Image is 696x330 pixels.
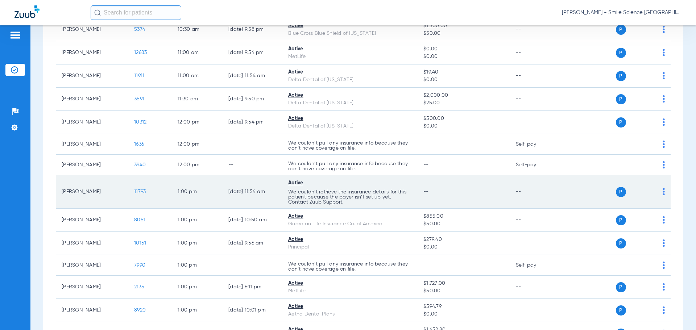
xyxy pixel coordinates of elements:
img: group-dot-blue.svg [663,95,665,103]
img: Search Icon [94,9,101,16]
img: Zuub Logo [14,5,40,18]
td: 1:00 PM [172,175,223,209]
div: Active [288,22,412,30]
span: 1636 [134,142,144,147]
div: MetLife [288,287,412,295]
span: $2,000.00 [423,92,504,99]
td: -- [510,18,559,41]
iframe: Chat Widget [660,295,696,330]
span: 11911 [134,73,144,78]
span: $1,727.00 [423,280,504,287]
div: Delta Dental of [US_STATE] [288,122,412,130]
img: group-dot-blue.svg [663,118,665,126]
span: $855.00 [423,213,504,220]
div: Aetna Dental Plans [288,310,412,318]
td: -- [510,41,559,64]
img: group-dot-blue.svg [663,216,665,224]
span: $0.00 [423,122,504,130]
td: [PERSON_NAME] [56,64,128,88]
img: group-dot-blue.svg [663,26,665,33]
div: Delta Dental of [US_STATE] [288,99,412,107]
span: $0.00 [423,53,504,60]
span: 5374 [134,27,145,32]
img: group-dot-blue.svg [663,239,665,247]
div: Active [288,280,412,287]
td: 1:00 PM [172,276,223,299]
td: [DATE] 11:54 AM [223,175,282,209]
td: 11:00 AM [172,64,223,88]
td: Self-pay [510,255,559,276]
span: P [616,94,626,104]
td: 1:00 PM [172,209,223,232]
span: $0.00 [423,310,504,318]
div: Guardian Life Insurance Co. of America [288,220,412,228]
span: P [616,282,626,292]
div: Active [288,213,412,220]
td: Self-pay [510,155,559,175]
span: 2135 [134,284,144,289]
img: group-dot-blue.svg [663,188,665,195]
span: $50.00 [423,287,504,295]
td: -- [510,276,559,299]
span: -- [423,263,429,268]
img: group-dot-blue.svg [663,49,665,56]
div: Active [288,68,412,76]
p: We couldn’t pull any insurance info because they don’t have coverage on file. [288,141,412,151]
span: -- [423,189,429,194]
td: [DATE] 10:50 AM [223,209,282,232]
td: [PERSON_NAME] [56,18,128,41]
td: 11:30 AM [172,88,223,111]
div: Active [288,45,412,53]
img: group-dot-blue.svg [663,262,665,269]
td: [DATE] 9:54 PM [223,41,282,64]
img: group-dot-blue.svg [663,141,665,148]
td: [DATE] 9:50 PM [223,88,282,111]
td: [PERSON_NAME] [56,88,128,111]
td: -- [510,175,559,209]
span: P [616,305,626,316]
span: P [616,238,626,248]
span: $19.40 [423,68,504,76]
div: Delta Dental of [US_STATE] [288,76,412,84]
td: -- [223,155,282,175]
td: [PERSON_NAME] [56,276,128,299]
img: group-dot-blue.svg [663,161,665,168]
span: 10151 [134,241,146,246]
td: -- [510,232,559,255]
span: P [616,215,626,225]
td: -- [510,209,559,232]
span: $500.00 [423,115,504,122]
td: Self-pay [510,134,559,155]
img: group-dot-blue.svg [663,72,665,79]
div: Active [288,92,412,99]
div: Active [288,179,412,187]
img: hamburger-icon [9,31,21,39]
td: 1:00 PM [172,232,223,255]
span: $0.00 [423,243,504,251]
p: We couldn’t retrieve the insurance details for this patient because the payer isn’t set up yet. C... [288,189,412,205]
span: 8920 [134,308,146,313]
span: $594.79 [423,303,504,310]
div: Active [288,236,412,243]
span: P [616,71,626,81]
div: Blue Cross Blue Shield of [US_STATE] [288,30,412,37]
span: $50.00 [423,220,504,228]
td: [PERSON_NAME] [56,175,128,209]
div: Active [288,115,412,122]
span: $25.00 [423,99,504,107]
span: -- [423,162,429,167]
span: $279.40 [423,236,504,243]
span: 10312 [134,120,146,125]
td: [DATE] 9:58 PM [223,18,282,41]
input: Search for patients [91,5,181,20]
span: $0.00 [423,76,504,84]
td: [DATE] 11:54 AM [223,64,282,88]
td: -- [223,134,282,155]
span: 7990 [134,263,145,268]
td: [DATE] 6:11 PM [223,276,282,299]
span: 3591 [134,96,144,101]
span: P [616,117,626,128]
td: [PERSON_NAME] [56,134,128,155]
td: [PERSON_NAME] [56,299,128,322]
